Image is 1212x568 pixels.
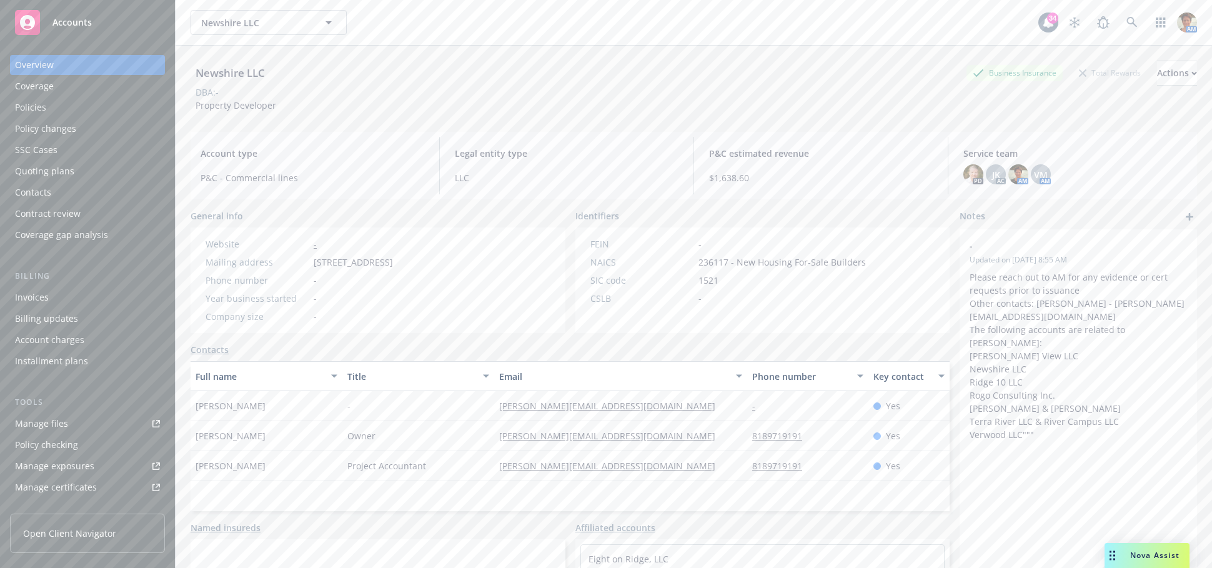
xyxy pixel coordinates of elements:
[590,237,693,251] div: FEIN
[10,456,165,476] span: Manage exposures
[15,97,46,117] div: Policies
[196,99,276,111] span: Property Developer
[314,310,317,323] span: -
[1177,12,1197,32] img: photo
[191,361,342,391] button: Full name
[10,55,165,75] a: Overview
[10,182,165,202] a: Contacts
[752,400,765,412] a: -
[15,287,49,307] div: Invoices
[970,271,1187,441] p: Please reach out to AM for any evidence or cert requests prior to issuance Other contacts: [PERSO...
[196,459,266,472] span: [PERSON_NAME]
[347,429,375,442] span: Owner
[499,400,725,412] a: [PERSON_NAME][EMAIL_ADDRESS][DOMAIN_NAME]
[10,270,165,282] div: Billing
[10,309,165,329] a: Billing updates
[15,225,108,245] div: Coverage gap analysis
[966,65,1063,81] div: Business Insurance
[1120,10,1145,35] a: Search
[960,229,1197,451] div: -Updated on [DATE] 8:55 AMPlease reach out to AM for any evidence or cert requests prior to issua...
[347,370,475,383] div: Title
[10,499,165,519] a: Manage claims
[15,414,68,434] div: Manage files
[752,460,812,472] a: 8189719191
[963,164,983,184] img: photo
[10,477,165,497] a: Manage certificates
[15,477,97,497] div: Manage certificates
[191,65,270,81] div: Newshire LLC
[499,430,725,442] a: [PERSON_NAME][EMAIL_ADDRESS][DOMAIN_NAME]
[747,361,868,391] button: Phone number
[1157,61,1197,86] button: Actions
[206,292,309,305] div: Year business started
[15,499,78,519] div: Manage claims
[342,361,494,391] button: Title
[314,292,317,305] span: -
[1034,168,1048,181] span: VM
[10,204,165,224] a: Contract review
[10,5,165,40] a: Accounts
[10,330,165,350] a: Account charges
[10,414,165,434] a: Manage files
[992,168,1000,181] span: JK
[15,119,76,139] div: Policy changes
[698,274,718,287] span: 1521
[10,161,165,181] a: Quoting plans
[698,256,866,269] span: 236117 - New Housing For-Sale Builders
[15,55,54,75] div: Overview
[886,459,900,472] span: Yes
[752,370,850,383] div: Phone number
[15,76,54,96] div: Coverage
[1008,164,1028,184] img: photo
[15,330,84,350] div: Account charges
[970,239,1155,252] span: -
[886,429,900,442] span: Yes
[15,204,81,224] div: Contract review
[201,16,309,29] span: Newshire LLC
[589,553,668,565] a: Eight on Ridge, LLC
[752,430,812,442] a: 8189719191
[347,459,426,472] span: Project Accountant
[590,256,693,269] div: NAICS
[575,209,619,222] span: Identifiers
[15,140,57,160] div: SSC Cases
[10,396,165,409] div: Tools
[1157,61,1197,85] div: Actions
[1130,550,1180,561] span: Nova Assist
[10,76,165,96] a: Coverage
[1091,10,1116,35] a: Report a Bug
[196,429,266,442] span: [PERSON_NAME]
[15,309,78,329] div: Billing updates
[206,274,309,287] div: Phone number
[10,119,165,139] a: Policy changes
[960,209,985,224] span: Notes
[590,292,693,305] div: CSLB
[206,256,309,269] div: Mailing address
[873,370,931,383] div: Key contact
[709,147,933,160] span: P&C estimated revenue
[15,182,51,202] div: Contacts
[1062,10,1087,35] a: Stop snowing
[10,225,165,245] a: Coverage gap analysis
[10,435,165,455] a: Policy checking
[191,343,229,356] a: Contacts
[698,292,702,305] span: -
[196,86,219,99] div: DBA: -
[314,238,317,250] a: -
[191,209,243,222] span: General info
[868,361,950,391] button: Key contact
[1073,65,1147,81] div: Total Rewards
[1105,543,1120,568] div: Drag to move
[15,456,94,476] div: Manage exposures
[15,351,88,371] div: Installment plans
[201,171,424,184] span: P&C - Commercial lines
[314,256,393,269] span: [STREET_ADDRESS]
[1148,10,1173,35] a: Switch app
[23,527,116,540] span: Open Client Navigator
[206,310,309,323] div: Company size
[499,460,725,472] a: [PERSON_NAME][EMAIL_ADDRESS][DOMAIN_NAME]
[10,140,165,160] a: SSC Cases
[590,274,693,287] div: SIC code
[963,147,1187,160] span: Service team
[10,97,165,117] a: Policies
